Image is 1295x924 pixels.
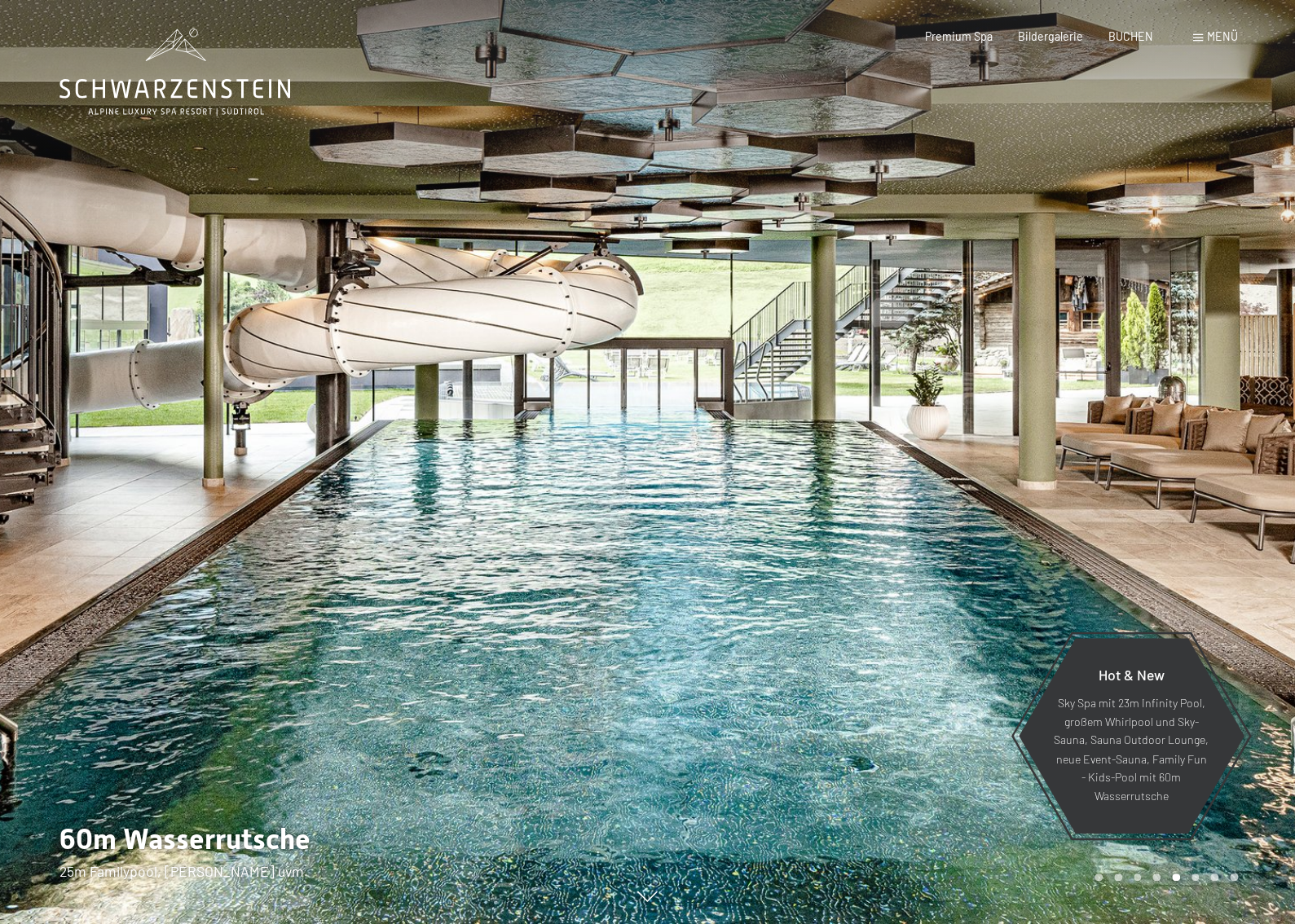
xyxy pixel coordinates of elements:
[1210,873,1218,882] div: Carousel Page 7
[1152,873,1161,882] div: Carousel Page 4
[1095,873,1103,882] div: Carousel Page 1
[1172,873,1180,882] div: Carousel Page 5 (Current Slide)
[1017,637,1244,834] a: Hot & New Sky Spa mit 23m Infinity Pool, großem Whirlpool und Sky-Sauna, Sauna Outdoor Lounge, ne...
[1207,29,1238,43] span: Menü
[1018,29,1083,43] a: Bildergalerie
[1089,873,1237,882] div: Carousel Pagination
[1191,873,1200,882] div: Carousel Page 6
[1114,873,1122,882] div: Carousel Page 2
[1134,873,1142,882] div: Carousel Page 3
[1098,666,1164,684] span: Hot & New
[1108,29,1153,43] a: BUCHEN
[925,29,993,43] a: Premium Spa
[1053,695,1209,805] p: Sky Spa mit 23m Infinity Pool, großem Whirlpool und Sky-Sauna, Sauna Outdoor Lounge, neue Event-S...
[1230,873,1238,882] div: Carousel Page 8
